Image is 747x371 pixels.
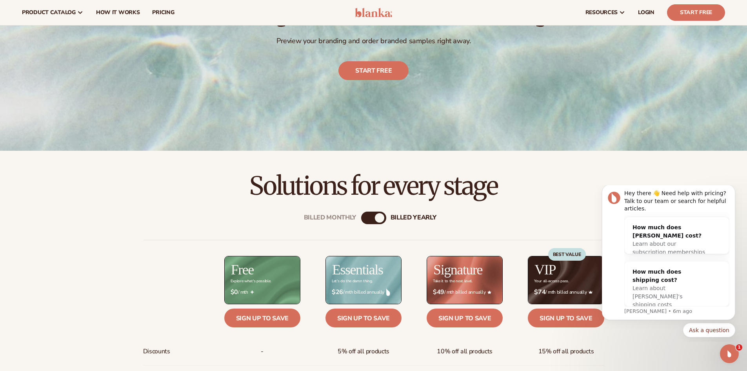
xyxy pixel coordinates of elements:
img: VIP_BG_199964bd-3653-43bc-8a67-789d2d7717b9.jpg [528,256,603,304]
strong: $0 [231,289,238,296]
img: drop.png [386,289,390,296]
img: Signature_BG_eeb718c8-65ac-49e3-a4e5-327c6aa73146.jpg [427,256,502,304]
strong: $26 [332,289,343,296]
span: / mth billed annually [332,289,395,296]
span: LOGIN [638,9,654,16]
div: Let’s do the damn thing. [332,279,373,283]
strong: $74 [534,289,545,296]
span: / mth [231,289,294,296]
iframe: Intercom live chat [720,344,739,363]
div: Quick reply options [12,138,145,152]
h2: Free [231,263,254,277]
span: / mth billed annually [433,289,496,296]
button: Quick reply: Ask a question [93,138,145,152]
h2: Essentials [332,263,383,277]
div: Take it to the next level. [433,279,473,283]
span: resources [585,9,618,16]
img: Essentials_BG_9050f826-5aa9-47d9-a362-757b82c62641.jpg [326,256,401,304]
span: 10% off all products [437,344,493,359]
h2: Signature [433,263,482,277]
img: Star_6.png [487,291,491,294]
a: Sign up to save [528,309,604,327]
div: Your all-access pass. [534,279,569,283]
span: pricing [152,9,174,16]
span: / mth billed annually [534,289,598,296]
img: Profile image for Lee [18,6,30,19]
div: How much does [PERSON_NAME] cost?Learn about our subscription memberships [35,32,123,77]
span: product catalog [22,9,76,16]
span: 5% off all products [338,344,389,359]
img: logo [355,8,392,17]
span: - [261,344,264,359]
p: Preview your branding and order branded samples right away. [201,37,546,46]
a: Start Free [667,4,725,21]
div: BEST VALUE [548,248,586,261]
div: billed Yearly [391,214,436,221]
span: 15% off all products [538,344,594,359]
h2: VIP [534,263,556,277]
img: free_bg.png [225,256,300,304]
img: Crown_2d87c031-1b5a-4345-8312-a4356ddcde98.png [589,290,593,294]
span: Learn about [PERSON_NAME]'s shipping costs [42,100,92,122]
a: Sign up to save [325,309,402,327]
span: 1 [736,344,742,351]
span: Discounts [143,344,170,359]
div: Hey there 👋 Need help with pricing? Talk to our team or search for helpful articles. [34,4,139,27]
strong: $49 [433,289,444,296]
iframe: Intercom notifications message [590,185,747,342]
div: Explore what's possible. [231,279,271,283]
div: How much does [PERSON_NAME] cost? [42,38,115,55]
span: Learn about our subscription memberships [42,55,115,70]
a: Start free [338,61,409,80]
a: Sign up to save [427,309,503,327]
div: Message content [34,4,139,121]
p: Message from Lee, sent 6m ago [34,122,139,130]
span: How It Works [96,9,140,16]
div: How much does shipping cost?Learn about [PERSON_NAME]'s shipping costs [35,76,123,130]
div: Billed Monthly [304,214,356,221]
a: Sign up to save [224,309,300,327]
div: How much does shipping cost? [42,82,115,99]
img: Free_Icon_bb6e7c7e-73f8-44bd-8ed0-223ea0fc522e.png [250,290,254,294]
h2: Solutions for every stage [22,173,725,199]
